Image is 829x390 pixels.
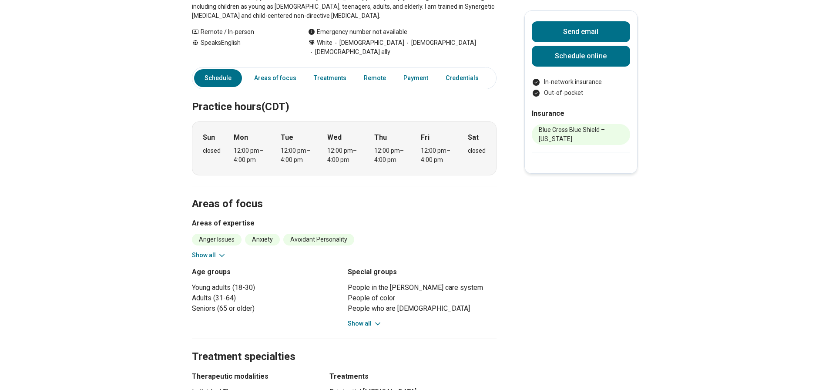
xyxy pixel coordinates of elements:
[398,69,433,87] a: Payment
[194,69,242,87] a: Schedule
[234,132,248,143] strong: Mon
[468,146,486,155] div: closed
[249,69,302,87] a: Areas of focus
[327,132,342,143] strong: Wed
[283,234,354,245] li: Avoidant Personality
[192,27,291,37] div: Remote / In-person
[192,234,242,245] li: Anger Issues
[348,319,382,328] button: Show all
[532,77,630,97] ul: Payment options
[327,146,361,165] div: 12:00 pm – 4:00 pm
[192,303,341,314] li: Seniors (65 or older)
[329,371,497,382] h3: Treatments
[317,38,332,47] span: White
[234,146,267,165] div: 12:00 pm – 4:00 pm
[332,38,404,47] span: [DEMOGRAPHIC_DATA]
[468,132,479,143] strong: Sat
[348,303,497,314] li: People who are [DEMOGRAPHIC_DATA]
[281,146,314,165] div: 12:00 pm – 4:00 pm
[192,251,226,260] button: Show all
[192,121,497,175] div: When does the program meet?
[532,77,630,87] li: In-network insurance
[192,176,497,212] h2: Areas of focus
[532,21,630,42] button: Send email
[421,146,454,165] div: 12:00 pm – 4:00 pm
[374,132,387,143] strong: Thu
[192,371,314,382] h3: Therapeutic modalities
[203,146,221,155] div: closed
[532,88,630,97] li: Out-of-pocket
[359,69,391,87] a: Remote
[192,218,497,229] h3: Areas of expertise
[421,132,430,143] strong: Fri
[192,293,341,303] li: Adults (31-64)
[245,234,280,245] li: Anxiety
[308,27,407,37] div: Emergency number not available
[192,282,341,293] li: Young adults (18-30)
[532,46,630,67] a: Schedule online
[348,282,497,293] li: People in the [PERSON_NAME] care system
[532,108,630,119] h2: Insurance
[532,124,630,145] li: Blue Cross Blue Shield – [US_STATE]
[203,132,215,143] strong: Sun
[404,38,476,47] span: [DEMOGRAPHIC_DATA]
[348,293,497,303] li: People of color
[374,146,408,165] div: 12:00 pm – 4:00 pm
[192,79,497,114] h2: Practice hours (CDT)
[309,69,352,87] a: Treatments
[192,329,497,364] h2: Treatment specialties
[491,69,522,87] a: Other
[192,38,291,57] div: Speaks English
[192,267,341,277] h3: Age groups
[281,132,293,143] strong: Tue
[348,267,497,277] h3: Special groups
[440,69,484,87] a: Credentials
[308,47,390,57] span: [DEMOGRAPHIC_DATA] ally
